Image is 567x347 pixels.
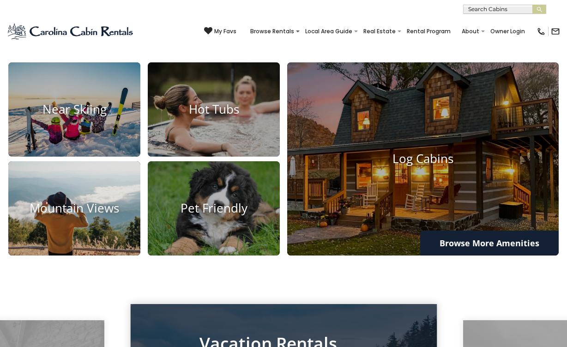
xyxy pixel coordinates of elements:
h4: Log Cabins [287,152,559,166]
h4: Hot Tubs [148,103,280,117]
a: Mountain Views [8,161,140,256]
h4: Pet Friendly [148,201,280,216]
a: Owner Login [486,25,530,38]
span: My Favs [214,27,236,36]
a: Local Area Guide [301,25,357,38]
h4: Mountain Views [8,201,140,216]
a: Pet Friendly [148,161,280,256]
a: Browse More Amenities [420,231,559,256]
a: Log Cabins [287,62,559,256]
a: My Favs [204,27,236,36]
img: mail-regular-black.png [551,27,560,36]
a: Near Skiing [8,62,140,157]
a: Hot Tubs [148,62,280,157]
a: Rental Program [402,25,455,38]
img: Blue-2.png [7,22,135,41]
a: Browse Rentals [246,25,299,38]
a: Real Estate [359,25,400,38]
h4: Near Skiing [8,103,140,117]
img: phone-regular-black.png [537,27,546,36]
a: About [457,25,484,38]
